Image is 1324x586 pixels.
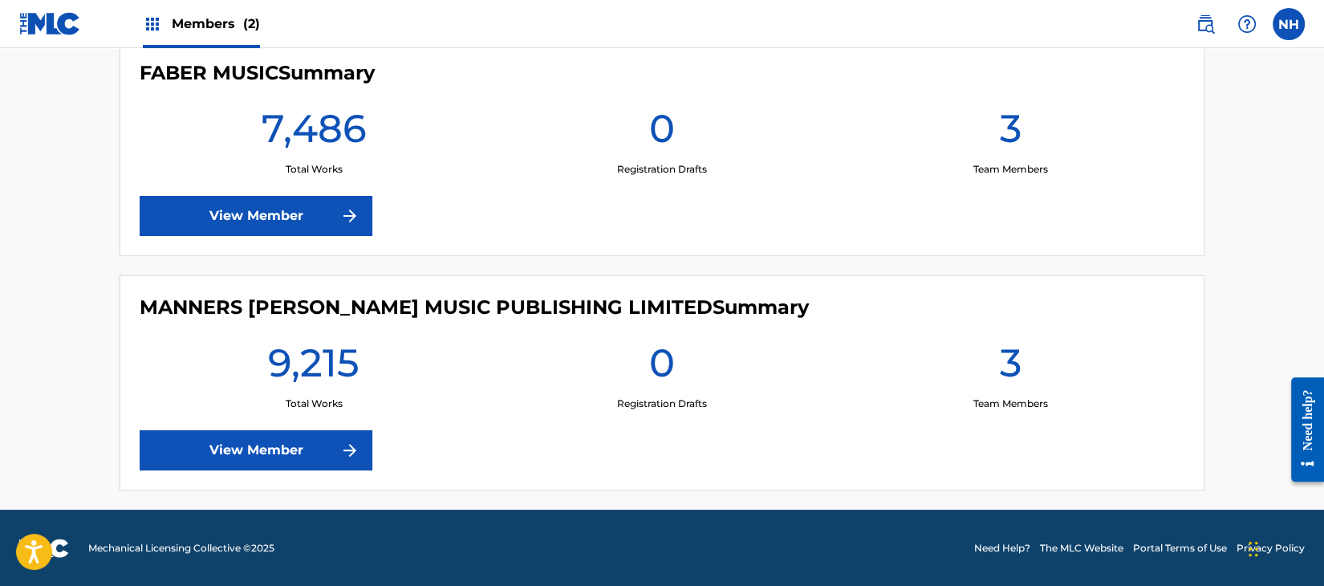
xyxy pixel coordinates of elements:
a: View Member [140,430,372,470]
p: Registration Drafts [617,397,707,411]
h4: MANNERS MCDADE MUSIC PUBLISHING LIMITED [140,295,809,319]
img: MLC Logo [19,12,81,35]
h1: 3 [999,104,1021,162]
p: Total Works [285,397,342,411]
iframe: Chat Widget [1244,509,1324,586]
img: Top Rightsholders [143,14,162,34]
a: Privacy Policy [1237,541,1305,555]
h4: FABER MUSIC [140,61,375,85]
div: Help [1231,8,1263,40]
div: Drag [1249,525,1258,573]
span: Mechanical Licensing Collective © 2025 [88,541,274,555]
img: f7272a7cc735f4ea7f67.svg [340,441,359,460]
div: User Menu [1273,8,1305,40]
img: f7272a7cc735f4ea7f67.svg [340,206,359,226]
h1: 0 [649,104,675,162]
a: The MLC Website [1040,541,1123,555]
span: Members [172,14,260,33]
p: Team Members [973,397,1047,411]
p: Total Works [285,162,342,177]
iframe: Resource Center [1279,365,1324,494]
a: Portal Terms of Use [1133,541,1227,555]
img: search [1196,14,1215,34]
h1: 9,215 [268,339,359,397]
a: Public Search [1189,8,1221,40]
img: help [1237,14,1257,34]
h1: 0 [649,339,675,397]
h1: 3 [999,339,1021,397]
a: View Member [140,196,372,236]
span: (2) [243,16,260,31]
a: Need Help? [974,541,1030,555]
p: Team Members [973,162,1047,177]
img: logo [19,539,69,558]
p: Registration Drafts [617,162,707,177]
h1: 7,486 [261,104,366,162]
